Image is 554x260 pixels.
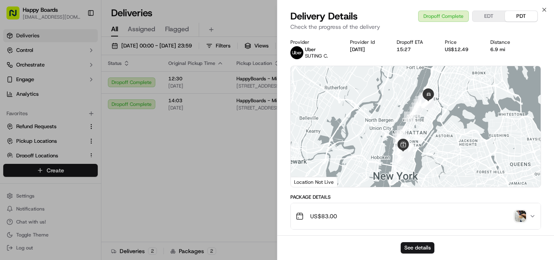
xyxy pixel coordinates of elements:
[418,96,429,106] div: 36
[77,181,130,189] span: API Documentation
[8,32,148,45] p: Welcome 👋
[69,182,75,189] div: 💻
[57,200,98,206] a: Powered byPylon
[490,46,519,53] div: 6.9 mi
[65,178,133,193] a: 💻API Documentation
[421,95,432,105] div: 39
[21,52,146,61] input: Got a question? Start typing here...
[8,8,24,24] img: Nash
[291,177,337,187] div: Location Not Live
[17,77,32,92] img: 1755196953914-cd9d9cba-b7f7-46ee-b6f5-75ff69acacf5
[8,77,23,92] img: 1736555255976-a54dd68f-1ca7-489b-9aae-adbdc363a1c4
[419,92,430,103] div: 38
[31,126,48,132] span: [DATE]
[27,126,30,132] span: •
[393,133,404,144] div: 27
[401,242,434,254] button: See details
[109,148,112,154] span: •
[25,148,107,154] span: [PERSON_NAME] [PERSON_NAME]
[5,178,65,193] a: 📗Knowledge Base
[37,77,133,86] div: Start new chat
[412,103,422,113] div: 32
[421,97,432,107] div: 42
[290,10,358,23] span: Delivery Details
[305,53,328,59] span: SUTING C.
[415,96,426,107] div: 34
[16,148,23,155] img: 1736555255976-a54dd68f-1ca7-489b-9aae-adbdc363a1c4
[397,126,408,136] div: 29
[397,39,432,45] div: Dropoff ETA
[8,182,15,189] div: 📗
[8,140,21,153] img: Joana Marie Avellanoza
[395,152,406,163] div: 2
[445,46,477,53] div: US$12.49
[490,39,519,45] div: Distance
[310,212,337,220] span: US$83.00
[16,181,62,189] span: Knowledge Base
[290,194,541,200] div: Package Details
[410,107,420,117] div: 31
[350,39,384,45] div: Provider Id
[37,86,112,92] div: We're available if you need us!
[414,99,424,110] div: 33
[395,144,406,155] div: 17
[445,39,477,45] div: Price
[290,46,303,59] img: uber-new-logo.jpeg
[126,104,148,114] button: See all
[138,80,148,90] button: Start new chat
[81,200,98,206] span: Pylon
[395,130,406,141] div: 28
[472,11,505,21] button: EDT
[290,234,541,241] div: Location Details
[350,46,365,53] button: [DATE]
[505,11,537,21] button: PDT
[305,46,328,53] p: Uber
[404,112,414,122] div: 30
[397,46,432,53] div: 15:27
[290,39,337,45] div: Provider
[290,23,541,31] p: Check the progress of the delivery
[419,95,429,105] div: 37
[515,211,526,222] img: photo_proof_of_delivery image
[8,105,54,112] div: Past conversations
[114,148,130,154] span: [DATE]
[291,203,541,229] button: US$83.00photo_proof_of_delivery image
